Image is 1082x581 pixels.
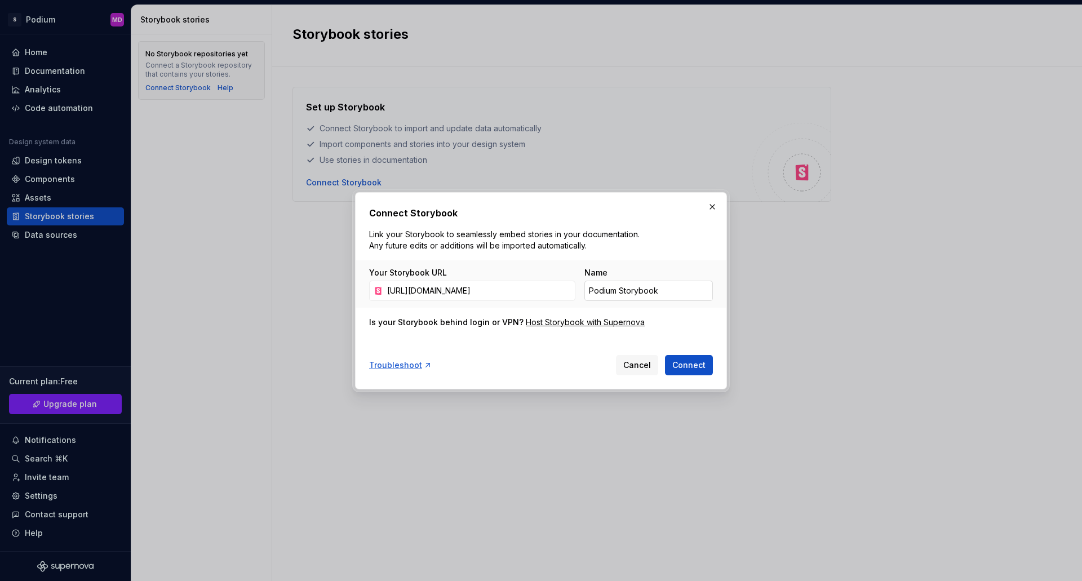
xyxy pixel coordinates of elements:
[526,317,645,328] a: Host Storybook with Supernova
[584,281,713,301] input: Custom Storybook Name
[665,355,713,375] button: Connect
[369,229,644,251] p: Link your Storybook to seamlessly embed stories in your documentation. Any future edits or additi...
[369,317,524,328] div: Is your Storybook behind login or VPN?
[369,206,713,220] h2: Connect Storybook
[383,281,575,301] input: https://your-storybook-domain.com/...
[672,360,706,371] span: Connect
[616,355,658,375] button: Cancel
[369,360,432,371] a: Troubleshoot
[623,360,651,371] span: Cancel
[584,267,607,278] label: Name
[369,267,447,278] label: Your Storybook URL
